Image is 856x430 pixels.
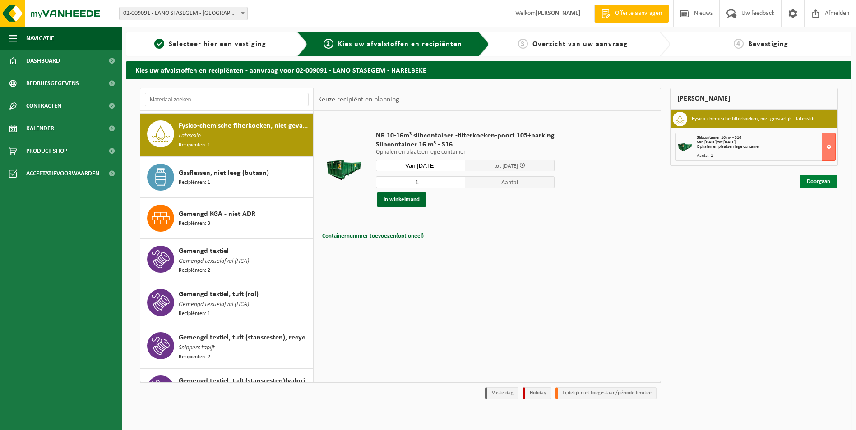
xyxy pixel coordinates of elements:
[26,27,54,50] span: Navigatie
[140,157,313,198] button: Gasflessen, niet leeg (butaan) Recipiënten: 1
[613,9,664,18] span: Offerte aanvragen
[26,162,99,185] span: Acceptatievoorwaarden
[485,387,518,399] li: Vaste dag
[145,93,309,106] input: Materiaal zoeken
[321,230,425,242] button: Containernummer toevoegen(optioneel)
[518,39,528,49] span: 3
[697,140,736,145] strong: Van [DATE] tot [DATE]
[523,387,551,399] li: Holiday
[179,220,210,228] span: Recipiënten: 3
[670,88,838,110] div: [PERSON_NAME]
[322,233,424,239] span: Containernummer toevoegen(optioneel)
[140,282,313,325] button: Gemengd textiel, tuft (rol) Gemengd textielafval (HCA) Recipiënten: 1
[119,7,248,20] span: 02-009091 - LANO STASEGEM - HARELBEKE
[140,114,313,157] button: Fysico-chemische filterkoeken, niet gevaarlijk Latexslib Recipiënten: 1
[465,176,555,188] span: Aantal
[26,95,61,117] span: Contracten
[179,289,259,300] span: Gemengd textiel, tuft (rol)
[324,39,333,49] span: 2
[179,256,249,266] span: Gemengd textielafval (HCA)
[179,141,210,150] span: Recipiënten: 1
[131,39,290,50] a: 1Selecteer hier een vestiging
[26,117,54,140] span: Kalender
[697,154,835,158] div: Aantal: 1
[376,149,555,156] p: Ophalen en plaatsen lege container
[734,39,744,49] span: 4
[555,387,657,399] li: Tijdelijk niet toegestaan/période limitée
[376,131,555,140] span: NR 10-16m³ slibcontainer -filterkoeken-poort 105+parking
[179,310,210,318] span: Recipiënten: 1
[140,239,313,282] button: Gemengd textiel Gemengd textielafval (HCA) Recipiënten: 2
[532,41,628,48] span: Overzicht van uw aanvraag
[140,325,313,369] button: Gemengd textiel, tuft (stansresten), recycleerbaar Snippers tapijt Recipiënten: 2
[697,145,835,149] div: Ophalen en plaatsen lege container
[26,140,67,162] span: Product Shop
[179,300,249,310] span: Gemengd textielafval (HCA)
[377,192,426,207] button: In winkelmand
[338,41,462,48] span: Kies uw afvalstoffen en recipiënten
[26,50,60,72] span: Dashboard
[179,343,215,353] span: Snippers tapijt
[692,112,814,126] h3: Fysico-chemische filterkoeken, niet gevaarlijk - latexslib
[126,61,851,78] h2: Kies uw afvalstoffen en recipiënten - aanvraag voor 02-009091 - LANO STASEGEM - HARELBEKE
[179,246,229,256] span: Gemengd textiel
[169,41,266,48] span: Selecteer hier een vestiging
[140,369,313,412] button: Gemengd textiel, tuft (stansresten)(valorisatie)
[179,131,201,141] span: Latexslib
[179,120,310,131] span: Fysico-chemische filterkoeken, niet gevaarlijk
[314,88,404,111] div: Keuze recipiënt en planning
[179,178,210,187] span: Recipiënten: 1
[179,209,255,220] span: Gemengd KGA - niet ADR
[179,353,210,361] span: Recipiënten: 2
[140,198,313,239] button: Gemengd KGA - niet ADR Recipiënten: 3
[494,163,518,169] span: tot [DATE]
[154,39,164,49] span: 1
[800,175,837,188] a: Doorgaan
[594,5,669,23] a: Offerte aanvragen
[376,140,555,149] span: Slibcontainer 16 m³ - S16
[179,266,210,275] span: Recipiënten: 2
[179,168,269,178] span: Gasflessen, niet leeg (butaan)
[179,375,310,386] span: Gemengd textiel, tuft (stansresten)(valorisatie)
[120,7,247,20] span: 02-009091 - LANO STASEGEM - HARELBEKE
[748,41,788,48] span: Bevestiging
[376,160,465,171] input: Selecteer datum
[697,135,741,140] span: Slibcontainer 16 m³ - S16
[26,72,79,95] span: Bedrijfsgegevens
[536,10,581,17] strong: [PERSON_NAME]
[179,332,310,343] span: Gemengd textiel, tuft (stansresten), recycleerbaar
